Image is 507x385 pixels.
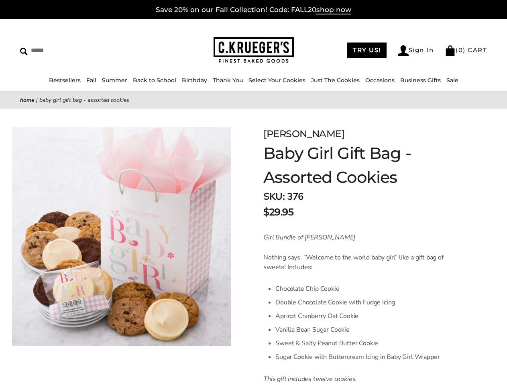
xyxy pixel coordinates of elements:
span: | [36,96,38,104]
input: Search [20,44,127,57]
a: Sale [446,77,458,84]
a: (0) CART [445,46,487,54]
strong: SKU: [263,190,285,203]
img: C.KRUEGER'S [214,37,294,63]
li: Apricot Cranberry Oat Cookie [275,309,467,323]
li: Vanilla Bean Sugar Cookie [275,323,467,336]
li: Double Chocolate Cookie with Fudge Icing [275,296,467,309]
span: Baby Girl Gift Bag - Assorted Cookies [39,96,129,104]
a: Save 20% on our Fall Collection! Code: FALL20shop now [156,6,351,14]
li: Sugar Cookie with Buttercream Icing in Baby Girl Wrapper [275,350,467,364]
p: Nothing says, “Welcome to the world baby girl” like a gift bag of sweets! Includes: [263,253,467,272]
a: TRY US! [347,43,387,58]
a: Select Your Cookies [248,77,305,84]
a: Just The Cookies [311,77,360,84]
a: Thank You [213,77,243,84]
span: 376 [287,190,303,203]
li: Sweet & Salty Peanut Butter Cookie [275,336,467,350]
img: Baby Girl Gift Bag - Assorted Cookies [12,127,231,346]
a: Bestsellers [49,77,81,84]
div: [PERSON_NAME] [263,127,467,141]
img: Bag [445,45,456,56]
a: Fall [86,77,96,84]
span: $29.95 [263,205,293,219]
a: Sign In [398,45,434,56]
em: Girl Bundle of [PERSON_NAME] [263,233,355,242]
a: Back to School [133,77,176,84]
img: Search [20,48,28,55]
h1: Baby Girl Gift Bag - Assorted Cookies [263,141,467,189]
a: Occasions [365,77,395,84]
li: Chocolate Chip Cookie [275,282,467,296]
em: This gift includes twelve cookies. [263,375,357,383]
nav: breadcrumbs [20,95,487,105]
a: Summer [102,77,127,84]
a: Birthday [182,77,207,84]
img: Account [398,45,409,56]
span: shop now [316,6,351,14]
a: Home [20,96,35,104]
a: Business Gifts [400,77,441,84]
span: 0 [458,46,463,54]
